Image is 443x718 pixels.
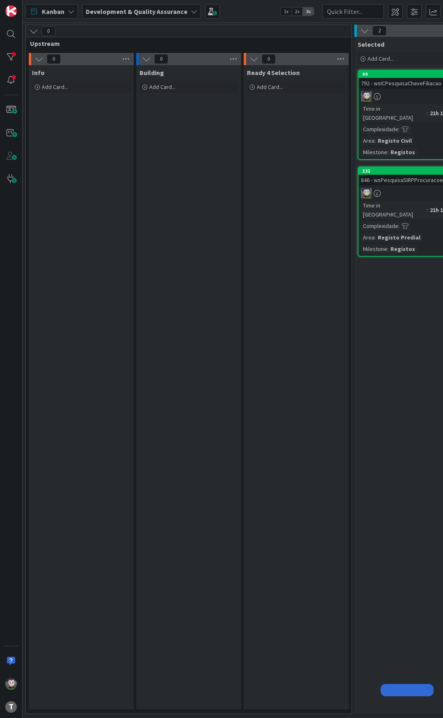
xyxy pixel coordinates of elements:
span: : [374,136,376,145]
span: 2 [372,26,386,36]
b: Development & Quality Assurance [86,7,187,16]
input: Quick Filter... [322,4,384,19]
span: : [398,221,400,230]
div: Complexidade [361,125,398,134]
span: 0 [41,26,55,36]
span: : [374,233,376,242]
div: Milestone [361,148,387,157]
span: 0 [262,54,276,64]
span: Info [32,68,45,77]
div: Area [361,233,374,242]
span: Add Card... [149,83,176,91]
div: Time in [GEOGRAPHIC_DATA] [361,104,427,122]
span: : [398,125,400,134]
div: Time in [GEOGRAPHIC_DATA] [361,201,427,219]
span: 3x [303,7,314,16]
span: : [427,205,428,214]
span: Add Card... [368,55,394,62]
span: : [387,148,388,157]
img: LS [361,91,372,102]
span: Kanban [42,7,64,16]
span: 0 [47,54,61,64]
span: 0 [154,54,168,64]
div: Registo Predial [376,233,422,242]
span: Building [139,68,164,77]
img: LS [361,188,372,198]
span: 1x [281,7,292,16]
div: Registos [388,244,417,253]
img: Visit kanbanzone.com [5,5,17,17]
div: Complexidade [361,221,398,230]
span: : [387,244,388,253]
img: LS [5,678,17,690]
span: : [427,109,428,118]
div: Registo Civil [376,136,414,145]
span: Add Card... [42,83,68,91]
div: Registos [388,148,417,157]
div: Area [361,136,374,145]
span: Selected [358,40,384,48]
div: Milestone [361,244,387,253]
span: Upstream [30,39,341,48]
span: Ready 4 Selection [247,68,300,77]
div: T [5,701,17,713]
span: 2x [292,7,303,16]
span: Add Card... [257,83,283,91]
